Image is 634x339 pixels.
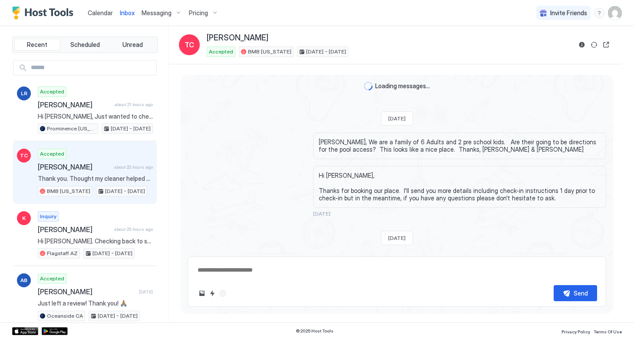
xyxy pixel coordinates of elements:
button: Recent [14,39,60,51]
button: Unread [109,39,155,51]
span: Unread [122,41,143,49]
button: Quick reply [207,288,218,299]
div: menu [594,8,604,18]
span: Messaging [142,9,172,17]
span: K [22,214,26,222]
a: Calendar [88,8,113,17]
span: Hi [PERSON_NAME], Thanks for booking our place. I'll send you more details including check-in ins... [319,172,601,202]
span: Calendar [88,9,113,17]
span: [PERSON_NAME], We are a family of 6 Adults and 2 pre school kids. Are their going to be direction... [319,138,601,153]
iframe: Intercom live chat [9,309,30,330]
span: about 21 hours ago [115,102,153,107]
span: Hi [PERSON_NAME]. Checking back to see if you are still interested to book. [38,237,153,245]
span: Terms Of Use [594,329,622,334]
span: [DATE] - [DATE] [111,125,151,133]
span: AB [20,276,27,284]
a: Terms Of Use [594,326,622,336]
span: [PERSON_NAME] [38,287,135,296]
span: © 2025 Host Tools [296,328,334,334]
span: Accepted [40,275,64,282]
span: Just left a review! Thank you! 🙏🏽 [38,299,153,307]
span: Accepted [40,88,64,96]
span: Accepted [40,150,64,158]
span: about 23 hours ago [114,226,153,232]
a: Privacy Policy [561,326,590,336]
span: Thank you. Thought my cleaner helped open beach wagon. Please feel free to open and use the wagon... [38,175,153,183]
div: tab-group [12,37,158,53]
button: Scheduled [62,39,108,51]
span: Invite Friends [550,9,587,17]
span: [DATE] [313,210,606,217]
input: Input Field [27,60,156,75]
span: LR [21,90,27,97]
a: Host Tools Logo [12,7,77,20]
span: TC [185,40,194,50]
span: [PERSON_NAME] [38,163,111,171]
span: Inquiry [40,213,56,220]
span: [DATE] - [DATE] [98,312,138,320]
span: Recent [27,41,47,49]
span: Scheduled [70,41,100,49]
span: [DATE] - [DATE] [92,249,132,257]
button: Sync reservation [589,40,599,50]
span: Accepted [209,48,233,56]
span: [DATE] [388,235,406,241]
span: Pricing [189,9,208,17]
a: App Store [12,327,38,335]
span: TC [20,152,28,160]
div: Send [574,289,588,298]
div: loading [364,82,373,90]
span: Oceanside CA [47,312,83,320]
span: [DATE] [388,115,406,122]
span: Hi [PERSON_NAME], Just wanted to check in and make sure you have everything you need? Hope you're... [38,113,153,120]
span: Inbox [120,9,135,17]
span: [DATE] - [DATE] [105,187,145,195]
span: Loading messages... [375,82,430,90]
span: Privacy Policy [561,329,590,334]
span: [PERSON_NAME] [207,33,268,43]
button: Send [554,285,597,301]
button: Reservation information [577,40,587,50]
span: [PERSON_NAME] [38,100,111,109]
span: [DATE] [139,289,153,295]
a: Google Play Store [42,327,68,335]
span: BMB [US_STATE] [248,48,291,56]
span: BMB [US_STATE] [47,187,90,195]
span: Flagstaff AZ [47,249,78,257]
button: Open reservation [601,40,611,50]
button: Upload image [197,288,207,299]
span: Prominence [US_STATE] [47,125,96,133]
span: about 22 hours ago [114,164,153,170]
div: User profile [608,6,622,20]
a: Inbox [120,8,135,17]
span: [DATE] - [DATE] [306,48,346,56]
span: [PERSON_NAME] [38,225,111,234]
